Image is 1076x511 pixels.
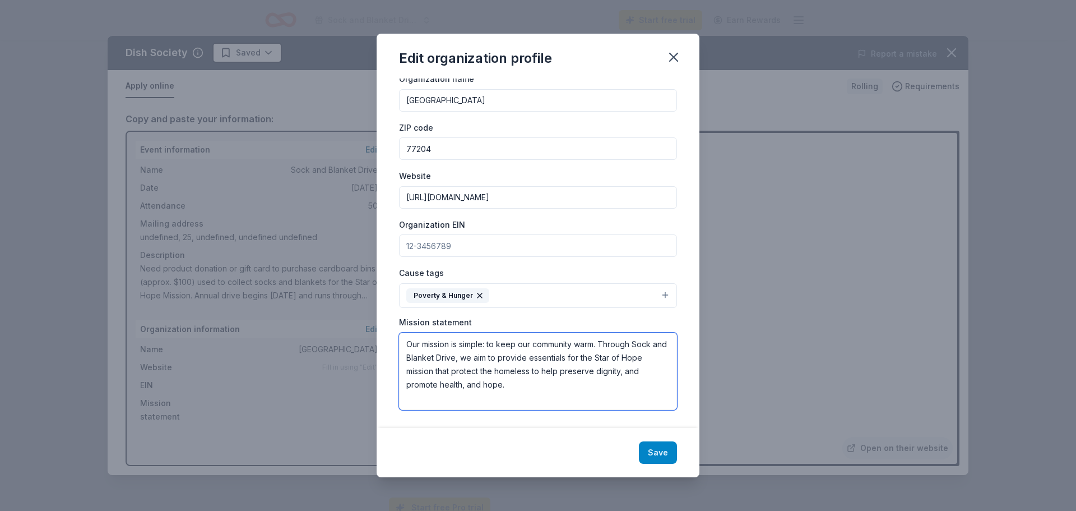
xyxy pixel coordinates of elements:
label: Cause tags [399,268,444,279]
textarea: Our mission is simple: to keep our community warm. Through Sock and Blanket Drive, we aim to prov... [399,333,677,410]
div: Poverty & Hunger [406,288,489,303]
button: Save [639,441,677,464]
label: ZIP code [399,122,433,133]
label: Website [399,171,431,182]
input: 12345 (U.S. only) [399,137,677,160]
div: Edit organization profile [399,49,552,67]
label: Mission statement [399,317,472,328]
button: Poverty & Hunger [399,283,677,308]
label: Organization name [399,73,474,85]
input: 12-3456789 [399,234,677,257]
label: Organization EIN [399,219,465,231]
